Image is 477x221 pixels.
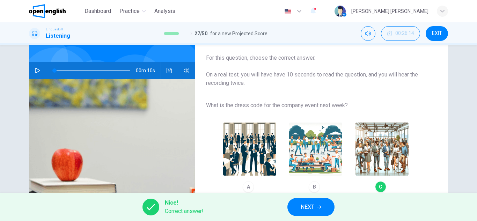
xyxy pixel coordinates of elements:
[351,7,428,15] div: [PERSON_NAME] [PERSON_NAME]
[381,26,420,41] div: Hide
[335,6,346,17] img: Profile picture
[164,62,175,79] button: Click to see the audio transcription
[206,101,426,110] span: What is the dress code for the company event next week?
[206,71,426,87] span: On a real test, you will have have 10 seconds to read the question, and you will hear the recordi...
[119,7,140,15] span: Practice
[301,202,314,212] span: NEXT
[117,5,149,17] button: Practice
[152,5,178,17] button: Analysis
[29,4,82,18] a: OpenEnglish logo
[287,198,335,216] button: NEXT
[206,54,426,62] span: For this question, choose the correct answer.
[136,62,161,79] span: 00m 10s
[46,32,70,40] h1: Listening
[395,31,414,36] span: 00:26:14
[210,29,267,38] span: for a new Projected Score
[85,7,111,15] span: Dashboard
[284,9,292,14] img: en
[195,29,207,38] span: 27 / 50
[154,7,175,15] span: Analysis
[82,5,114,17] button: Dashboard
[426,26,448,41] button: EXIT
[381,26,420,41] button: 00:26:14
[46,27,63,32] span: Linguaskill
[432,31,442,36] span: EXIT
[165,207,204,215] span: Correct answer!
[361,26,375,41] div: Mute
[165,199,204,207] span: Nice!
[29,4,66,18] img: OpenEnglish logo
